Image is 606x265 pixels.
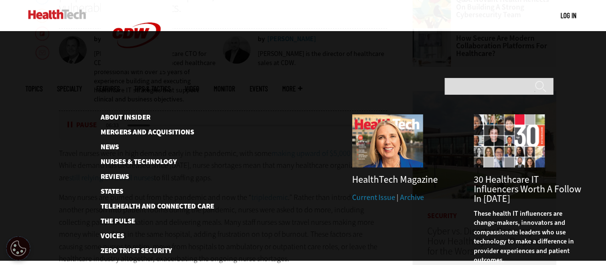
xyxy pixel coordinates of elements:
a: News [101,144,199,151]
a: Telehealth and Connected Care [101,203,199,210]
h3: HealthTech Magazine [352,175,459,185]
a: 30 Healthcare IT Influencers Worth a Follow in [DATE] [473,173,581,205]
a: The Pulse [101,218,199,225]
a: Nurses & Technology [101,158,199,166]
a: Current Issue [352,192,395,202]
img: Summer 2025 cover [352,114,423,168]
img: collage of influencers [473,114,545,168]
a: Reviews [101,173,199,180]
button: Open Preferences [6,236,30,260]
a: Archive [400,192,423,202]
a: About Insider [101,114,199,121]
div: User menu [560,11,576,21]
span: | [396,192,398,202]
a: Zero Trust Security [101,247,213,254]
a: Mergers and Acquisitions [101,129,199,136]
img: Home [28,10,86,19]
a: States [101,188,199,195]
div: Cookie Settings [6,236,30,260]
a: Voices [101,232,199,240]
a: Log in [560,11,576,20]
